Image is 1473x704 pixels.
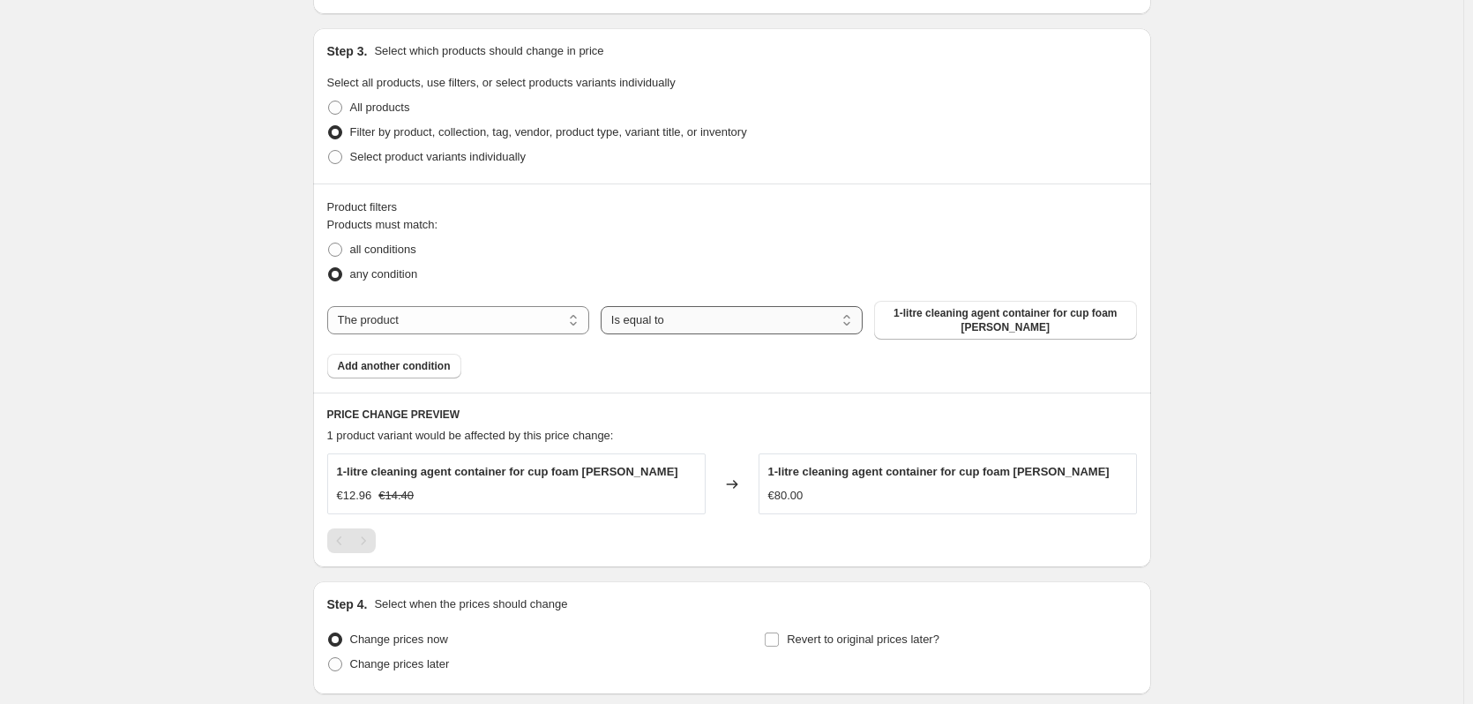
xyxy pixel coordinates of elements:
[350,243,416,256] span: all conditions
[378,487,414,505] strike: €14.40
[350,633,448,646] span: Change prices now
[874,301,1136,340] button: 1-litre cleaning agent container for cup foam lance
[327,76,676,89] span: Select all products, use filters, or select products variants individually
[337,487,372,505] div: €12.96
[327,198,1137,216] div: Product filters
[350,657,450,670] span: Change prices later
[885,306,1125,334] span: 1-litre cleaning agent container for cup foam [PERSON_NAME]
[327,42,368,60] h2: Step 3.
[787,633,939,646] span: Revert to original prices later?
[374,595,567,613] p: Select when the prices should change
[350,125,747,139] span: Filter by product, collection, tag, vendor, product type, variant title, or inventory
[327,595,368,613] h2: Step 4.
[768,487,804,505] div: €80.00
[337,465,678,478] span: 1-litre cleaning agent container for cup foam [PERSON_NAME]
[327,528,376,553] nav: Pagination
[327,429,614,442] span: 1 product variant would be affected by this price change:
[327,218,438,231] span: Products must match:
[338,359,451,373] span: Add another condition
[327,408,1137,422] h6: PRICE CHANGE PREVIEW
[374,42,603,60] p: Select which products should change in price
[350,101,410,114] span: All products
[768,465,1110,478] span: 1-litre cleaning agent container for cup foam [PERSON_NAME]
[350,150,526,163] span: Select product variants individually
[327,354,461,378] button: Add another condition
[350,267,418,281] span: any condition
